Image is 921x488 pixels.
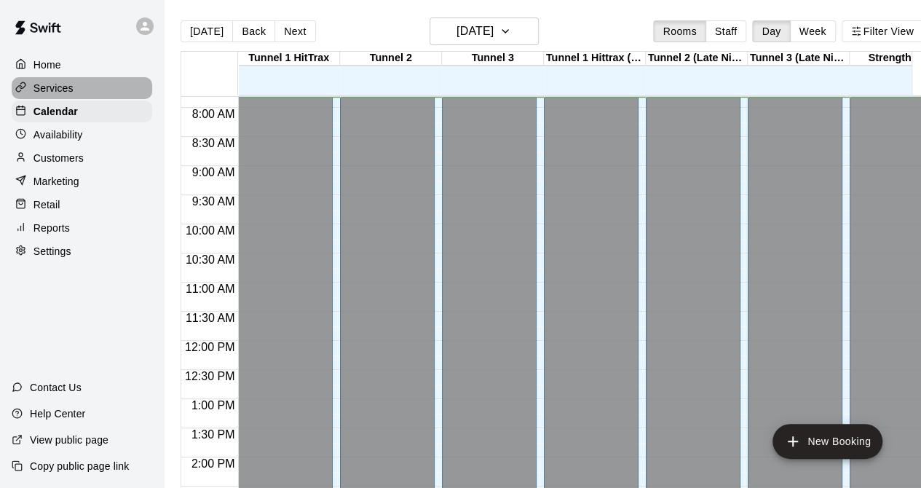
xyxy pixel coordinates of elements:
[188,457,239,470] span: 2:00 PM
[189,108,239,120] span: 8:00 AM
[188,428,239,441] span: 1:30 PM
[238,52,340,66] div: Tunnel 1 HitTrax
[456,21,494,42] h6: [DATE]
[33,151,84,165] p: Customers
[182,224,239,237] span: 10:00 AM
[189,166,239,178] span: 9:00 AM
[752,20,790,42] button: Day
[33,127,83,142] p: Availability
[33,197,60,212] p: Retail
[430,17,539,45] button: [DATE]
[30,406,85,421] p: Help Center
[30,433,108,447] p: View public page
[12,101,152,122] a: Calendar
[12,54,152,76] a: Home
[12,170,152,192] a: Marketing
[181,20,233,42] button: [DATE]
[12,217,152,239] a: Reports
[12,124,152,146] a: Availability
[33,104,78,119] p: Calendar
[188,399,239,412] span: 1:00 PM
[790,20,836,42] button: Week
[189,195,239,208] span: 9:30 AM
[33,58,61,72] p: Home
[182,283,239,295] span: 11:00 AM
[189,137,239,149] span: 8:30 AM
[33,221,70,235] p: Reports
[646,52,748,66] div: Tunnel 2 (Late Night)
[30,380,82,395] p: Contact Us
[12,77,152,99] a: Services
[181,370,238,382] span: 12:30 PM
[33,81,74,95] p: Services
[33,174,79,189] p: Marketing
[182,253,239,266] span: 10:30 AM
[340,52,442,66] div: Tunnel 2
[181,341,238,353] span: 12:00 PM
[653,20,705,42] button: Rooms
[705,20,747,42] button: Staff
[12,194,152,216] a: Retail
[442,52,544,66] div: Tunnel 3
[274,20,315,42] button: Next
[33,244,71,259] p: Settings
[232,20,275,42] button: Back
[544,52,646,66] div: Tunnel 1 Hittrax (Late Night)
[12,147,152,169] a: Customers
[182,312,239,324] span: 11:30 AM
[12,240,152,262] a: Settings
[772,424,882,459] button: add
[748,52,850,66] div: Tunnel 3 (Late Night)
[30,459,129,473] p: Copy public page link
